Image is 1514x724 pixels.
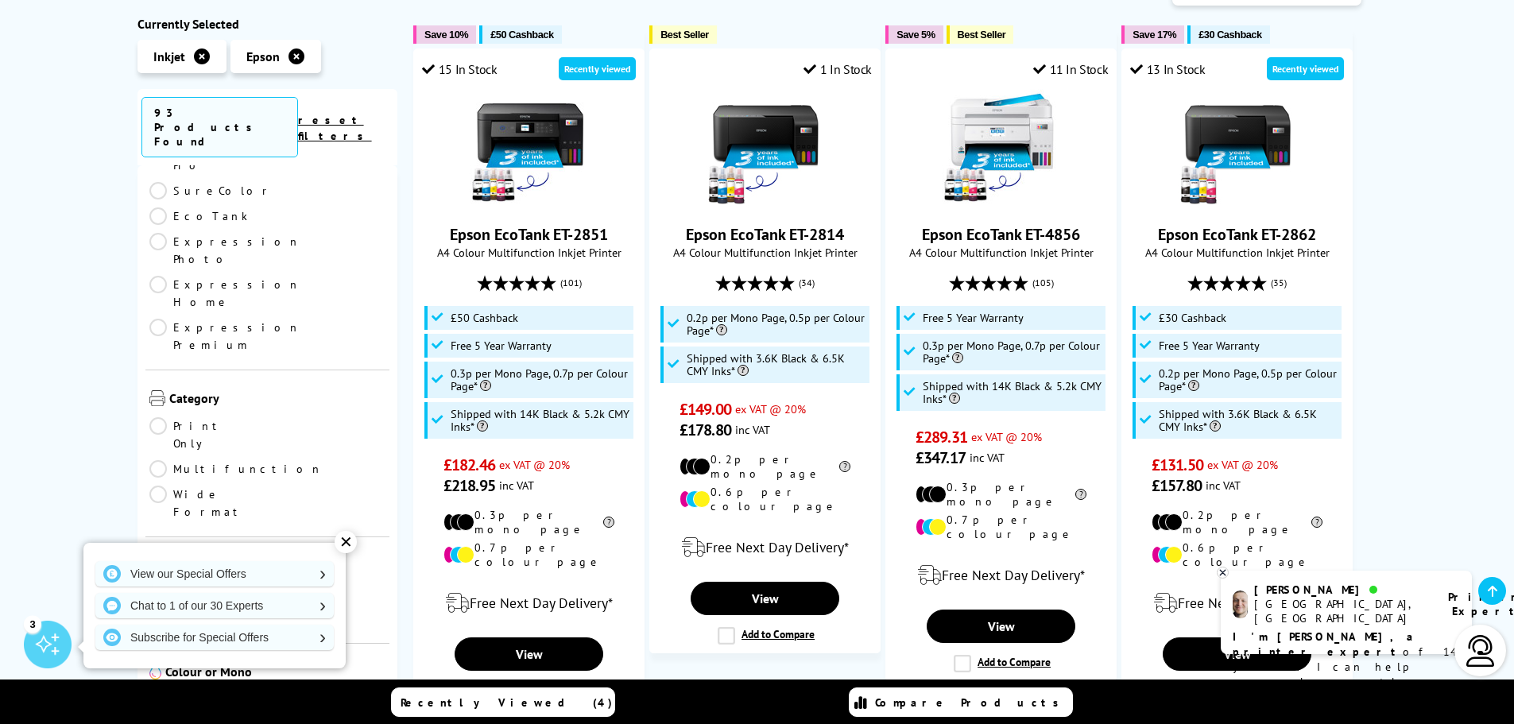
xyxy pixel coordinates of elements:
[1187,25,1269,44] button: £30 Cashback
[1254,583,1428,597] div: [PERSON_NAME]
[923,339,1102,365] span: 0.3p per Mono Page, 0.7p per Colour Page*
[443,455,495,475] span: £182.46
[424,29,468,41] span: Save 10%
[958,29,1006,41] span: Best Seller
[24,615,41,633] div: 3
[658,245,872,260] span: A4 Colour Multifunction Inkjet Printer
[137,16,398,32] div: Currently Selected
[1158,224,1316,245] a: Epson EcoTank ET-2862
[660,29,709,41] span: Best Seller
[706,89,825,208] img: Epson EcoTank ET-2814
[490,29,553,41] span: £50 Cashback
[149,182,273,199] a: SureColor
[149,233,300,268] a: Expression Photo
[450,224,608,245] a: Epson EcoTank ET-2851
[970,450,1005,465] span: inc VAT
[1159,339,1260,352] span: Free 5 Year Warranty
[443,540,614,569] li: 0.7p per colour page
[455,637,602,671] a: View
[803,61,872,77] div: 1 In Stock
[443,475,495,496] span: £218.95
[1233,629,1418,659] b: I'm [PERSON_NAME], a printer expert
[649,25,717,44] button: Best Seller
[451,408,630,433] span: Shipped with 14K Black & 5.2k CMY Inks*
[1032,268,1054,298] span: (105)
[799,268,815,298] span: (34)
[451,367,630,393] span: 0.3p per Mono Page, 0.7p per Colour Page*
[1130,61,1205,77] div: 13 In Stock
[1233,590,1248,618] img: ashley-livechat.png
[922,224,1080,245] a: Epson EcoTank ET-4856
[680,452,850,481] li: 0.2p per mono page
[916,480,1086,509] li: 0.3p per mono page
[735,422,770,437] span: inc VAT
[1033,61,1108,77] div: 11 In Stock
[149,390,165,406] img: Category
[1465,635,1497,667] img: user-headset-light.svg
[560,268,582,298] span: (101)
[559,57,636,80] div: Recently viewed
[298,113,372,143] a: reset filters
[499,478,534,493] span: inc VAT
[947,25,1014,44] button: Best Seller
[401,695,613,710] span: Recently Viewed (4)
[1121,25,1184,44] button: Save 17%
[1152,540,1322,569] li: 0.6p per colour page
[927,610,1075,643] a: View
[149,417,268,452] a: Print Only
[1130,581,1344,625] div: modal_delivery
[706,196,825,211] a: Epson EcoTank ET-2814
[422,245,636,260] span: A4 Colour Multifunction Inkjet Printer
[1267,57,1344,80] div: Recently viewed
[1133,29,1176,41] span: Save 17%
[149,319,300,354] a: Expression Premium
[658,525,872,570] div: modal_delivery
[916,447,966,468] span: £347.17
[971,429,1042,444] span: ex VAT @ 20%
[680,485,850,513] li: 0.6p per colour page
[1159,408,1338,433] span: Shipped with 3.6K Black & 6.5K CMY Inks*
[95,625,334,650] a: Subscribe for Special Offers
[1178,196,1297,211] a: Epson EcoTank ET-2862
[443,508,614,536] li: 0.3p per mono page
[942,196,1061,211] a: Epson EcoTank ET-4856
[1198,29,1261,41] span: £30 Cashback
[894,245,1108,260] span: A4 Colour Multifunction Inkjet Printer
[916,427,967,447] span: £289.31
[413,25,476,44] button: Save 10%
[916,513,1086,541] li: 0.7p per colour page
[1271,268,1287,298] span: (35)
[499,457,570,472] span: ex VAT @ 20%
[1178,89,1297,208] img: Epson EcoTank ET-2862
[246,48,280,64] span: Epson
[1233,629,1460,705] p: of 14 years! I can help you choose the right product
[691,582,838,615] a: View
[894,553,1108,598] div: modal_delivery
[686,224,844,245] a: Epson EcoTank ET-2814
[923,380,1102,405] span: Shipped with 14K Black & 5.2k CMY Inks*
[680,399,731,420] span: £149.00
[1206,478,1241,493] span: inc VAT
[687,352,866,377] span: Shipped with 3.6K Black & 6.5K CMY Inks*
[1152,455,1203,475] span: £131.50
[479,25,561,44] button: £50 Cashback
[1163,637,1311,671] a: View
[149,460,323,478] a: Multifunction
[335,531,357,553] div: ✕
[451,312,518,324] span: £50 Cashback
[954,655,1051,672] label: Add to Compare
[680,420,731,440] span: £178.80
[718,627,815,645] label: Add to Compare
[470,89,589,208] img: Epson EcoTank ET-2851
[1159,312,1226,324] span: £30 Cashback
[885,25,943,44] button: Save 5%
[1159,367,1338,393] span: 0.2p per Mono Page, 0.5p per Colour Page*
[1152,508,1322,536] li: 0.2p per mono page
[149,664,161,679] img: Colour or Mono
[451,339,552,352] span: Free 5 Year Warranty
[1254,597,1428,625] div: [GEOGRAPHIC_DATA], [GEOGRAPHIC_DATA]
[1130,245,1344,260] span: A4 Colour Multifunction Inkjet Printer
[875,695,1067,710] span: Compare Products
[849,687,1073,717] a: Compare Products
[1152,475,1202,496] span: £157.80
